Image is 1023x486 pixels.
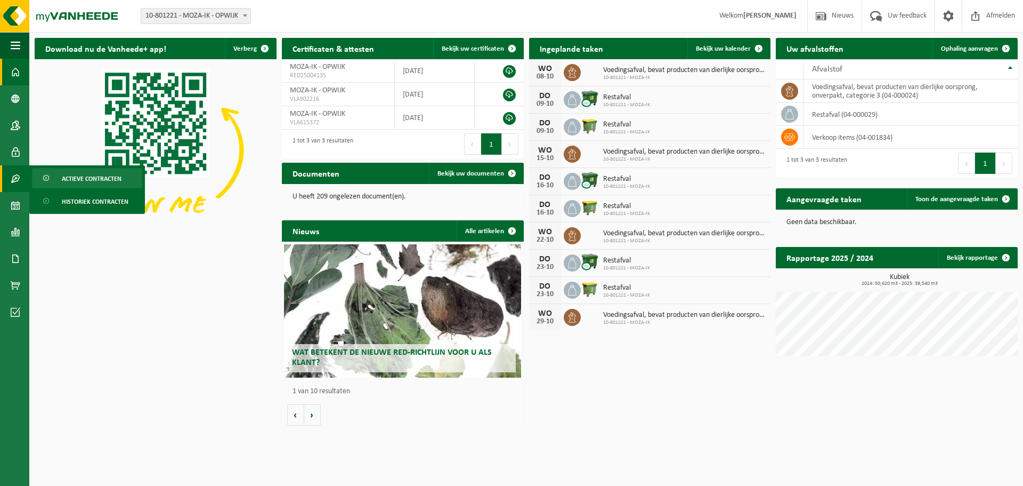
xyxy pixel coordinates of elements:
[603,121,650,129] span: Restafval
[781,281,1018,286] span: 2024: 50,620 m3 - 2025: 39,540 m3
[293,193,513,201] p: U heeft 209 ongelezen document(en).
[534,318,556,325] div: 29-10
[804,79,1018,103] td: voedingsafval, bevat producten van dierlijke oorsprong, onverpakt, categorie 3 (04-000024)
[581,90,599,108] img: WB-1100-CU
[581,280,599,298] img: WB-1100-HPE-GN-50
[282,220,330,241] h2: Nieuws
[233,45,257,52] span: Verberg
[603,93,650,102] span: Restafval
[534,92,556,100] div: DO
[437,170,504,177] span: Bekijk uw documenten
[32,191,142,211] a: Historiek contracten
[581,253,599,271] img: WB-1100-CU
[62,169,121,189] span: Actieve contracten
[534,100,556,108] div: 09-10
[915,196,998,203] span: Toon de aangevraagde taken
[603,202,650,211] span: Restafval
[290,118,386,127] span: VLA615372
[433,38,523,59] a: Bekijk uw certificaten
[812,65,842,74] span: Afvalstof
[534,155,556,162] div: 15-10
[932,38,1017,59] a: Ophaling aanvragen
[481,133,502,155] button: 1
[534,291,556,298] div: 23-10
[603,75,766,81] span: 10-801221 - MOZA-IK
[975,153,996,174] button: 1
[287,132,353,156] div: 1 tot 3 van 3 resultaten
[581,198,599,217] img: WB-1100-HPE-GN-50
[581,171,599,189] img: WB-1100-CU
[603,229,766,238] span: Voedingsafval, bevat producten van dierlijke oorsprong, onverpakt, categorie 3
[804,103,1018,126] td: restafval (04-000029)
[941,45,998,52] span: Ophaling aanvragen
[603,148,766,156] span: Voedingsafval, bevat producten van dierlijke oorsprong, onverpakt, categorie 3
[534,282,556,291] div: DO
[603,238,766,244] span: 10-801221 - MOZA-IK
[603,311,766,320] span: Voedingsafval, bevat producten van dierlijke oorsprong, onverpakt, categorie 3
[457,220,523,242] a: Alle artikelen
[907,188,1017,210] a: Toon de aangevraagde taken
[284,244,521,378] a: Wat betekent de nieuwe RED-richtlijn voor u als klant?
[534,209,556,217] div: 16-10
[743,12,797,20] strong: [PERSON_NAME]
[603,265,650,272] span: 10-801221 - MOZA-IK
[534,119,556,128] div: DO
[290,110,345,118] span: MOZA-IK - OPWIJK
[534,128,556,135] div: 09-10
[603,66,766,75] span: Voedingsafval, bevat producten van dierlijke oorsprong, onverpakt, categorie 3
[603,156,766,163] span: 10-801221 - MOZA-IK
[534,309,556,318] div: WO
[534,182,556,189] div: 16-10
[603,175,650,184] span: Restafval
[534,201,556,209] div: DO
[35,38,177,59] h2: Download nu de Vanheede+ app!
[581,117,599,135] img: WB-1100-HPE-GN-50
[35,59,277,241] img: Download de VHEPlus App
[534,264,556,271] div: 23-10
[293,388,518,395] p: 1 van 10 resultaten
[776,188,872,209] h2: Aangevraagde taken
[534,65,556,73] div: WO
[141,9,250,23] span: 10-801221 - MOZA-IK - OPWIJK
[996,153,1012,174] button: Next
[603,320,766,326] span: 10-801221 - MOZA-IK
[225,38,275,59] button: Verberg
[603,211,650,217] span: 10-801221 - MOZA-IK
[442,45,504,52] span: Bekijk uw certificaten
[290,95,386,103] span: VLA902216
[603,257,650,265] span: Restafval
[776,38,854,59] h2: Uw afvalstoffen
[603,292,650,299] span: 10-801221 - MOZA-IK
[776,247,884,268] h2: Rapportage 2025 / 2024
[282,163,350,184] h2: Documenten
[141,8,251,24] span: 10-801221 - MOZA-IK - OPWIJK
[958,153,975,174] button: Previous
[786,219,1007,226] p: Geen data beschikbaar.
[290,63,345,71] span: MOZA-IK - OPWIJK
[429,163,523,184] a: Bekijk uw documenten
[603,102,650,108] span: 10-801221 - MOZA-IK
[290,86,345,94] span: MOZA-IK - OPWIJK
[534,236,556,244] div: 22-10
[502,133,518,155] button: Next
[534,228,556,236] div: WO
[62,192,128,212] span: Historiek contracten
[292,348,492,367] span: Wat betekent de nieuwe RED-richtlijn voor u als klant?
[282,38,385,59] h2: Certificaten & attesten
[534,255,556,264] div: DO
[938,247,1017,268] a: Bekijk rapportage
[687,38,769,59] a: Bekijk uw kalender
[534,73,556,81] div: 08-10
[603,184,650,190] span: 10-801221 - MOZA-IK
[534,146,556,155] div: WO
[287,404,304,426] button: Vorige
[696,45,751,52] span: Bekijk uw kalender
[603,284,650,292] span: Restafval
[304,404,321,426] button: Volgende
[290,71,386,80] span: RED25004135
[534,173,556,182] div: DO
[464,133,481,155] button: Previous
[395,59,475,83] td: [DATE]
[395,106,475,130] td: [DATE]
[529,38,614,59] h2: Ingeplande taken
